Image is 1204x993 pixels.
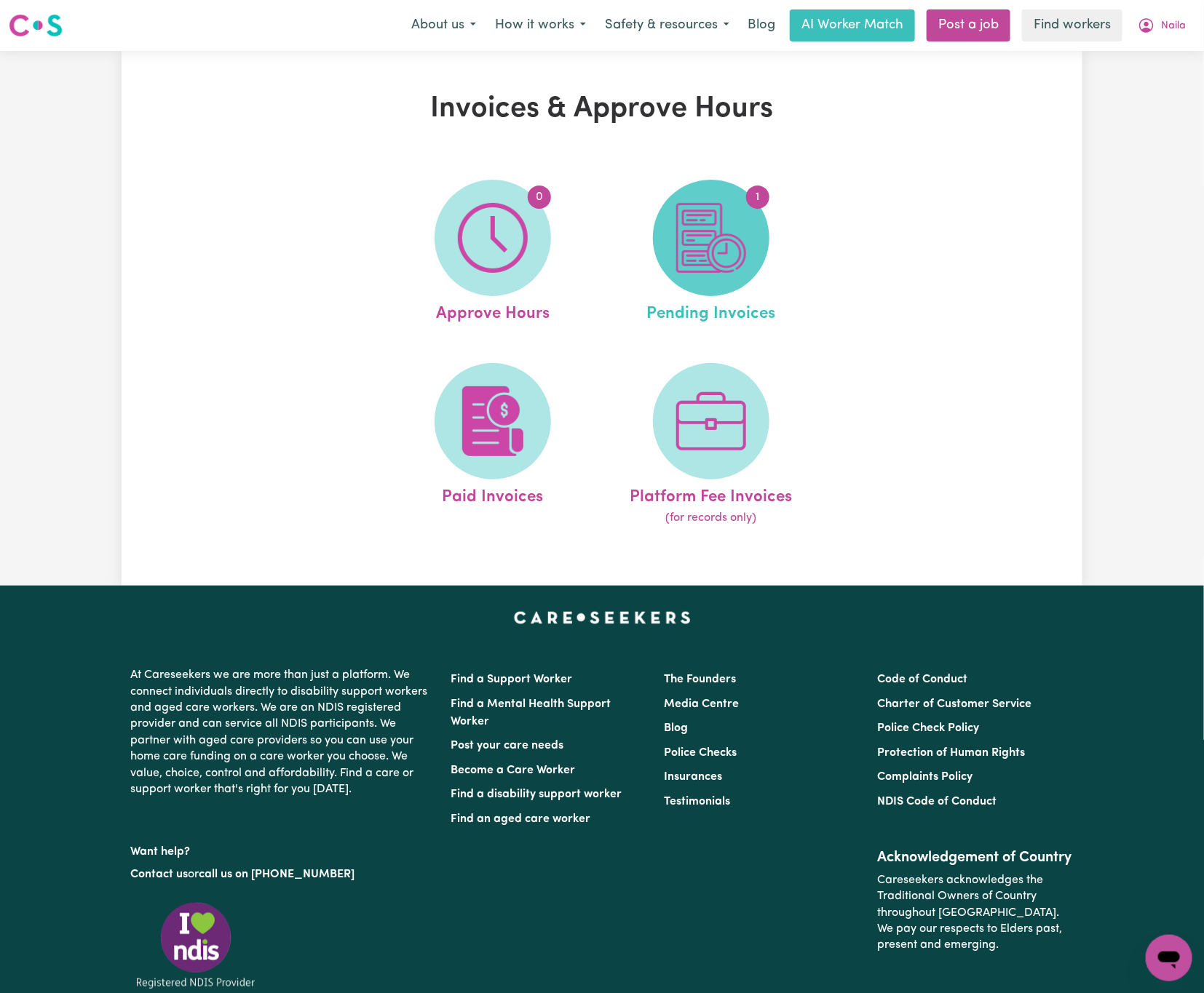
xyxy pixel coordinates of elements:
span: 0 [528,186,551,209]
a: Protection of Human Rights [878,747,1026,759]
a: Careseekers home page [514,612,691,623]
button: How it works [486,10,595,41]
a: Pending Invoices [606,180,816,327]
iframe: Button to launch messaging window [1146,935,1192,981]
p: Want help? [130,838,433,860]
a: Insurances [664,771,722,783]
a: Paid Invoices [388,363,598,527]
a: Platform Fee Invoices(for records only) [606,363,816,527]
a: Find a disability support worker [451,789,622,800]
button: About us [402,10,486,41]
a: Find workers [1022,9,1122,41]
span: Pending Invoices [646,296,775,327]
a: call us on [PHONE_NUMBER] [199,869,355,880]
a: Post your care needs [451,740,563,751]
a: Media Centre [664,698,739,710]
img: Registered NDIS provider [130,900,261,991]
span: 1 [746,186,769,209]
p: or [130,861,433,888]
a: Code of Conduct [878,674,968,685]
a: Blog [739,9,784,41]
span: Approve Hours [436,296,550,327]
a: Testimonials [664,796,730,807]
a: Blog [664,722,688,734]
a: Police Checks [664,747,737,759]
a: Careseekers logo [9,9,63,42]
a: Find a Mental Health Support Worker [451,698,611,727]
a: Post a job [927,9,1010,41]
a: Contact us [130,869,188,880]
a: Police Check Policy [878,722,980,734]
button: My Account [1128,10,1195,41]
h1: Invoices & Approve Hours [290,92,914,127]
a: Find an aged care worker [451,813,590,825]
p: At Careseekers we are more than just a platform. We connect individuals directly to disability su... [130,661,433,803]
button: Safety & resources [595,10,739,41]
a: Complaints Policy [878,771,973,783]
a: NDIS Code of Conduct [878,796,997,807]
span: Platform Fee Invoices [630,479,792,510]
span: (for records only) [665,509,756,527]
a: Find a Support Worker [451,674,572,685]
a: AI Worker Match [790,9,915,41]
a: The Founders [664,674,736,685]
span: Naila [1161,18,1186,34]
span: Paid Invoices [442,479,543,510]
p: Careseekers acknowledges the Traditional Owners of Country throughout [GEOGRAPHIC_DATA]. We pay o... [878,866,1074,960]
img: Careseekers logo [9,12,63,39]
a: Approve Hours [388,180,598,327]
h2: Acknowledgement of Country [878,849,1074,866]
a: Charter of Customer Service [878,698,1032,710]
a: Become a Care Worker [451,765,575,776]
